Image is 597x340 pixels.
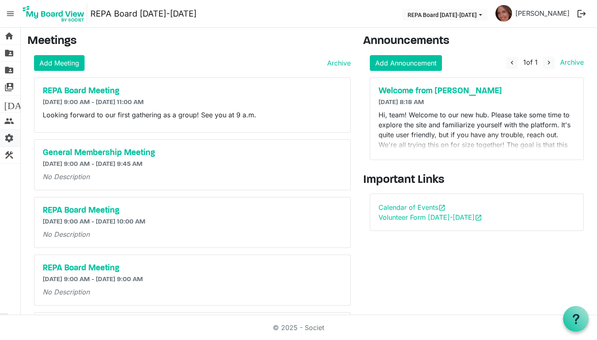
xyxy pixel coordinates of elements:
a: REPA Board [DATE]-[DATE] [90,5,197,22]
h6: [DATE] 9:00 AM - [DATE] 9:45 AM [43,160,342,168]
span: open_in_new [475,214,482,221]
a: REPA Board Meeting [43,263,342,273]
span: folder_shared [4,45,14,61]
p: No Description [43,229,342,239]
a: Welcome from [PERSON_NAME] [379,86,575,96]
p: Looking forward to our first gathering as a group! See you at 9 a.m. [43,110,342,120]
h3: Announcements [363,34,590,49]
span: [DATE] [4,96,36,112]
h6: [DATE] 9:00 AM - [DATE] 10:00 AM [43,218,342,226]
p: No Description [43,172,342,182]
span: people [4,113,14,129]
span: home [4,28,14,44]
span: folder_shared [4,62,14,78]
img: My Board View Logo [20,3,87,24]
a: REPA Board Meeting [43,86,342,96]
a: Add Meeting [34,55,85,71]
img: aLB5LVcGR_PCCk3EizaQzfhNfgALuioOsRVbMr9Zq1CLdFVQUAcRzChDQbMFezouKt6echON3eNsO59P8s_Ojg_thumb.png [495,5,512,22]
a: Calendar of Eventsopen_in_new [379,203,446,211]
a: Archive [557,58,584,66]
a: Volunteer Form [DATE]-[DATE]open_in_new [379,213,482,221]
h3: Meetings [27,34,351,49]
a: REPA Board Meeting [43,206,342,216]
span: menu [2,6,18,22]
span: navigate_before [508,59,516,66]
a: [PERSON_NAME] [512,5,573,22]
span: open_in_new [438,204,446,211]
span: navigate_next [545,59,553,66]
p: No Description [43,287,342,297]
a: Archive [324,58,351,68]
span: settings [4,130,14,146]
h6: [DATE] 9:00 AM - [DATE] 9:00 AM [43,276,342,284]
button: REPA Board 2025-2026 dropdownbutton [402,9,488,20]
span: [DATE] 8:18 AM [379,99,424,106]
a: Add Announcement [370,55,442,71]
button: navigate_before [506,57,518,69]
p: Hi, team! Welcome to our new hub. Please take some time to explore the site and familiarize yours... [379,110,575,180]
h6: [DATE] 9:00 AM - [DATE] 11:00 AM [43,99,342,107]
span: construction [4,147,14,163]
button: logout [573,5,590,22]
a: My Board View Logo [20,3,90,24]
h3: Important Links [363,173,590,187]
span: 1 [523,58,526,66]
span: of 1 [523,58,538,66]
button: navigate_next [543,57,555,69]
a: General Membership Meeting [43,148,342,158]
a: © 2025 - Societ [273,323,324,332]
span: switch_account [4,79,14,95]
